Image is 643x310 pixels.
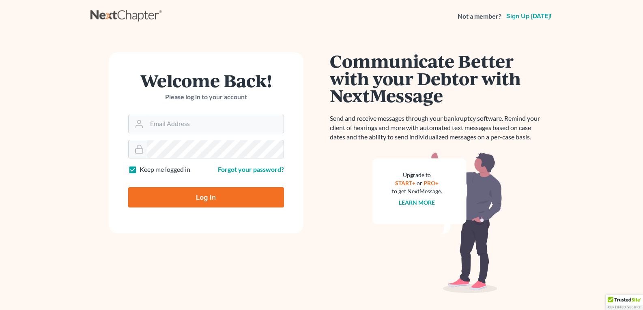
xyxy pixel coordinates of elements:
[424,180,439,186] a: PRO+
[128,72,284,89] h1: Welcome Back!
[218,165,284,173] a: Forgot your password?
[399,199,435,206] a: Learn more
[372,152,502,293] img: nextmessage_bg-59042aed3d76b12b5cd301f8e5b87938c9018125f34e5fa2b7a6b67550977c72.svg
[458,12,501,21] strong: Not a member?
[505,13,553,19] a: Sign up [DATE]!
[395,180,415,186] a: START+
[392,171,442,179] div: Upgrade to
[147,115,284,133] input: Email Address
[392,187,442,195] div: to get NextMessage.
[140,165,190,174] label: Keep me logged in
[330,114,545,142] p: Send and receive messages through your bankruptcy software. Remind your client of hearings and mo...
[128,187,284,207] input: Log In
[417,180,422,186] span: or
[128,92,284,102] p: Please log in to your account
[330,52,545,104] h1: Communicate Better with your Debtor with NextMessage
[606,295,643,310] div: TrustedSite Certified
